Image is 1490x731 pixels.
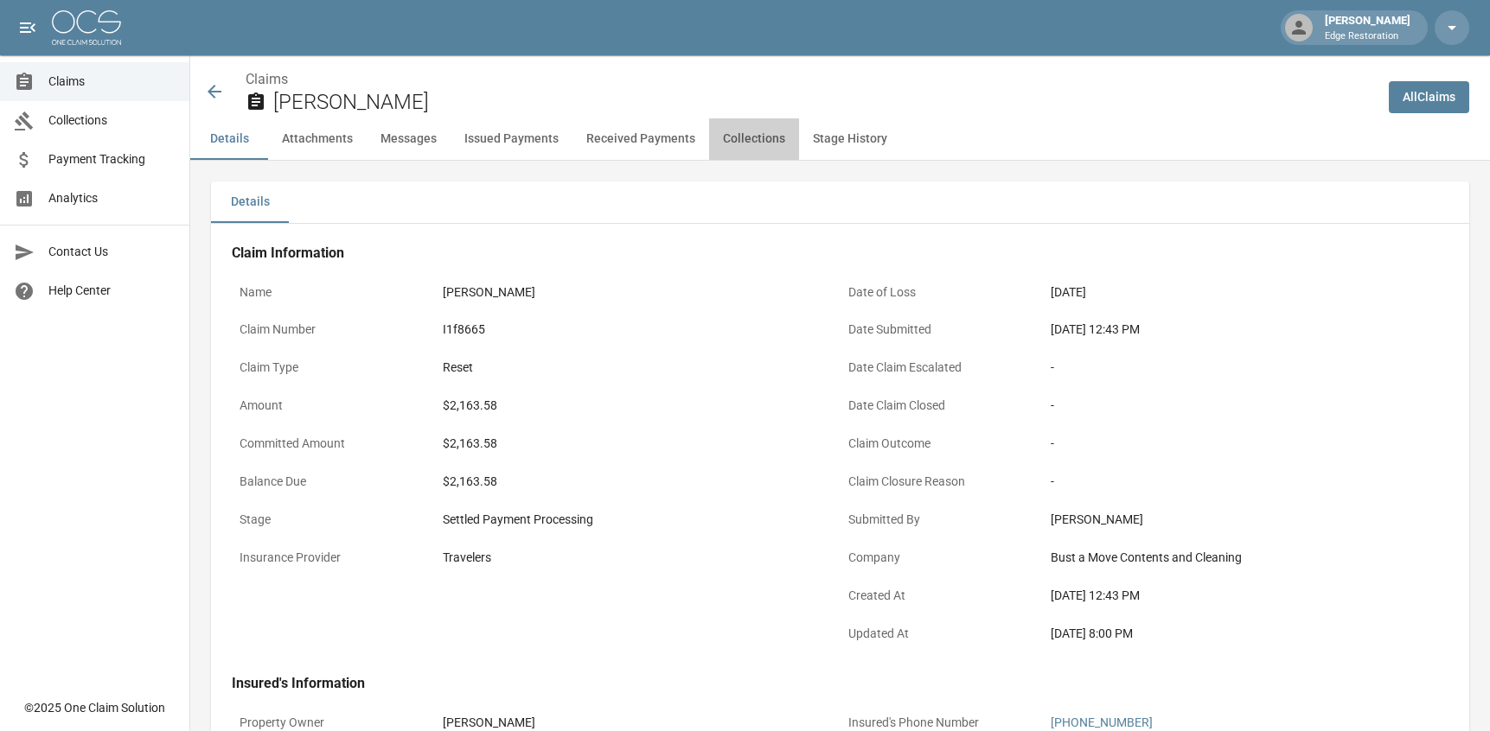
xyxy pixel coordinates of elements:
div: I1f8665 [443,321,833,339]
button: Attachments [268,118,367,160]
a: [PHONE_NUMBER] [1051,715,1153,729]
button: Stage History [799,118,901,160]
div: - [1051,359,1441,377]
p: Date Submitted [841,313,1044,346]
span: Claims [48,73,176,91]
div: details tabs [211,181,1469,223]
span: Payment Tracking [48,150,176,168]
p: Stage [232,503,435,537]
p: Name [232,276,435,309]
button: Received Payments [572,118,709,160]
div: $2,163.58 [443,473,833,491]
div: [DATE] 12:43 PM [1051,587,1441,605]
a: AllClaims [1389,81,1469,113]
div: [PERSON_NAME] [1318,12,1417,43]
img: ocs-logo-white-transparent.png [52,10,121,45]
div: Reset [443,359,833,377]
button: Issued Payments [451,118,572,160]
p: Balance Due [232,465,435,499]
p: Claim Type [232,351,435,385]
p: Company [841,541,1044,575]
div: Bust a Move Contents and Cleaning [1051,549,1441,567]
div: anchor tabs [190,118,1490,160]
p: Committed Amount [232,427,435,461]
p: Claim Number [232,313,435,346]
p: Insurance Provider [232,541,435,575]
button: Details [211,181,289,223]
p: Date Claim Escalated [841,351,1044,385]
div: - [1051,435,1441,453]
button: open drawer [10,10,45,45]
div: © 2025 One Claim Solution [24,699,165,716]
div: Travelers [443,549,833,567]
div: [DATE] 12:43 PM [1051,321,1441,339]
div: - [1051,473,1441,491]
nav: breadcrumb [246,69,1375,90]
button: Details [190,118,268,160]
p: Edge Restoration [1325,29,1410,44]
p: Date Claim Closed [841,389,1044,423]
div: [PERSON_NAME] [1051,511,1441,529]
p: Date of Loss [841,276,1044,309]
p: Amount [232,389,435,423]
p: Submitted By [841,503,1044,537]
p: Updated At [841,617,1044,651]
h4: Claim Information [232,245,1448,262]
span: Help Center [48,282,176,300]
span: Contact Us [48,243,176,261]
span: Collections [48,111,176,130]
p: Claim Outcome [841,427,1044,461]
div: [PERSON_NAME] [443,283,833,302]
div: [DATE] 8:00 PM [1051,625,1441,643]
div: - [1051,397,1441,415]
div: Settled Payment Processing [443,511,833,529]
a: Claims [246,71,288,87]
div: $2,163.58 [443,397,833,415]
div: $2,163.58 [443,435,833,453]
h4: Insured's Information [232,675,1448,692]
span: Analytics [48,189,176,207]
div: [DATE] [1051,283,1441,302]
button: Messages [367,118,451,160]
p: Created At [841,579,1044,613]
h2: [PERSON_NAME] [273,90,1375,115]
button: Collections [709,118,799,160]
p: Claim Closure Reason [841,465,1044,499]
